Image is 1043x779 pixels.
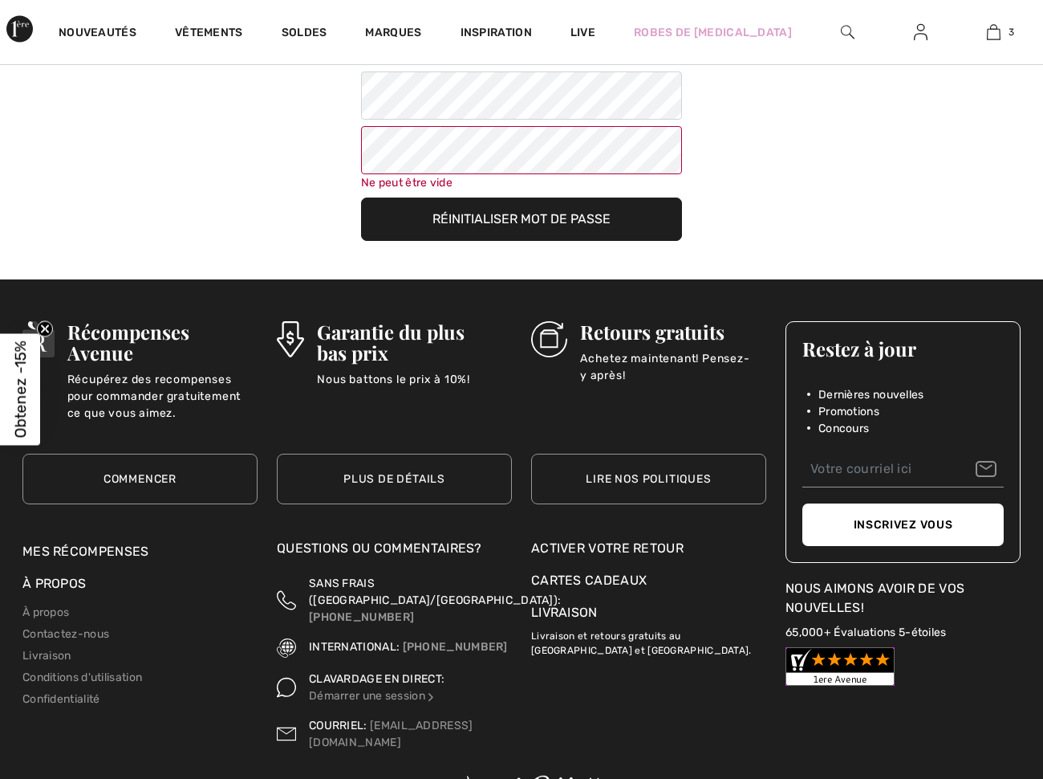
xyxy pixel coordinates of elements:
[309,719,367,732] span: COURRIEL:
[1009,25,1014,39] span: 3
[67,371,258,403] p: Récupérez des recompenses pour commander gratuitement ce que vous aimez.
[317,371,512,403] p: Nous battons le prix à 10%!
[277,454,512,504] a: Plus de détails
[37,321,53,337] button: Close teaser
[277,575,296,626] img: Sans Frais (Canada/EU)
[914,22,927,42] img: Mes infos
[309,640,400,654] span: INTERNATIONAL:
[59,26,136,43] a: Nouveautés
[802,504,1004,546] button: Inscrivez vous
[22,606,69,619] a: À propos
[818,420,869,437] span: Concours
[277,671,296,704] img: Clavardage en direct
[818,403,879,420] span: Promotions
[425,691,436,703] img: Clavardage en direct
[309,689,436,703] a: Démarrer une session
[309,610,414,624] a: [PHONE_NUMBER]
[958,22,1029,42] a: 3
[580,321,766,342] h3: Retours gratuits
[361,198,682,241] button: Réinitialiser mot de passe
[361,174,682,191] div: Ne peut être vide
[309,672,444,686] span: CLAVARDAGE EN DIRECT:
[22,649,71,663] a: Livraison
[901,22,940,43] a: Se connecter
[22,574,258,602] div: À propos
[531,571,766,590] a: Cartes Cadeaux
[277,539,512,566] div: Questions ou commentaires?
[841,22,854,42] img: recherche
[785,647,895,686] img: Customer Reviews
[365,26,421,43] a: Marques
[531,321,567,357] img: Retours gratuits
[6,13,33,45] img: 1ère Avenue
[309,577,561,607] span: SANS FRAIS ([GEOGRAPHIC_DATA]/[GEOGRAPHIC_DATA]):
[580,350,766,382] p: Achetez maintenant! Pensez-y après!
[634,24,792,41] a: Robes de [MEDICAL_DATA]
[277,717,296,751] img: Contact us
[22,544,149,559] a: Mes récompenses
[785,626,947,639] a: 65,000+ Évaluations 5-étoiles
[175,26,243,43] a: Vêtements
[802,338,1004,359] h3: Restez à jour
[309,719,473,749] a: [EMAIL_ADDRESS][DOMAIN_NAME]
[22,627,109,641] a: Contactez-nous
[277,638,296,658] img: International
[67,321,258,363] h3: Récompenses Avenue
[531,605,598,620] a: Livraison
[22,692,100,706] a: Confidentialité
[531,539,766,558] a: Activer votre retour
[22,321,55,357] img: Récompenses Avenue
[531,454,766,504] a: Lire nos politiques
[11,341,30,438] span: Obtenez -15%
[461,26,532,43] span: Inspiration
[277,321,304,357] img: Garantie du plus bas prix
[802,451,1004,487] input: Votre courriel ici
[785,579,1021,618] div: Nous aimons avoir de vos nouvelles!
[403,640,508,654] a: [PHONE_NUMBER]
[818,386,924,403] span: Dernières nouvelles
[531,622,766,658] p: Livraison et retours gratuits au [GEOGRAPHIC_DATA] et [GEOGRAPHIC_DATA].
[317,321,512,363] h3: Garantie du plus bas prix
[282,26,327,43] a: Soldes
[22,671,142,684] a: Conditions d'utilisation
[987,22,1000,42] img: Mon panier
[570,24,595,41] a: Live
[22,454,258,504] a: Commencer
